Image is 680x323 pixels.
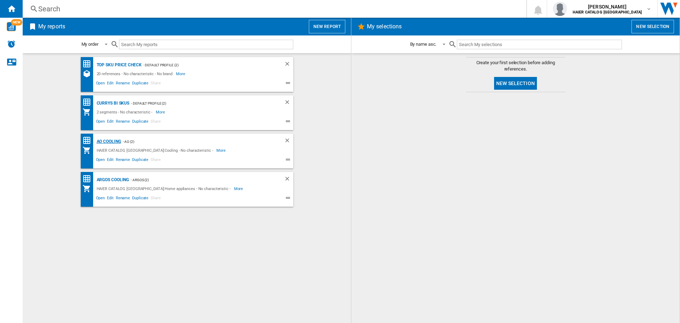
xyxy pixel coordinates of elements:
[149,118,162,127] span: Share
[129,176,270,184] div: - Argos (2)
[284,99,293,108] div: Delete
[83,69,95,78] div: References
[457,40,622,49] input: Search My selections
[216,146,227,155] span: More
[573,10,642,15] b: HAIER CATALOG [GEOGRAPHIC_DATA]
[149,80,162,88] span: Share
[95,61,142,69] div: Top SKU Price Check
[95,118,106,127] span: Open
[83,146,95,155] div: My Assortment
[121,137,270,146] div: - AO (2)
[95,176,129,184] div: Argos Cooling
[95,80,106,88] span: Open
[83,60,95,68] div: Price Matrix
[95,108,156,116] div: 2 segments - No characteristic -
[95,195,106,203] span: Open
[95,146,217,155] div: HAIER CATALOG [GEOGRAPHIC_DATA]:Cooling - No characteristic -
[106,156,115,165] span: Edit
[115,195,131,203] span: Rename
[83,174,95,183] div: Price Matrix
[95,137,121,146] div: AO Cooling
[309,20,345,33] button: New report
[131,156,149,165] span: Duplicate
[95,69,176,78] div: 20 references - No characteristic - No brand
[11,19,22,26] span: NEW
[115,80,131,88] span: Rename
[83,98,95,107] div: Price Matrix
[142,61,270,69] div: - Default profile (2)
[131,118,149,127] span: Duplicate
[129,99,270,108] div: - Default profile (2)
[83,108,95,116] div: My Assortment
[365,20,403,33] h2: My selections
[573,3,642,10] span: [PERSON_NAME]
[38,4,508,14] div: Search
[106,195,115,203] span: Edit
[553,2,567,16] img: profile.jpg
[284,61,293,69] div: Delete
[7,40,16,48] img: alerts-logo.svg
[115,156,131,165] span: Rename
[149,156,162,165] span: Share
[106,118,115,127] span: Edit
[106,80,115,88] span: Edit
[284,137,293,146] div: Delete
[131,195,149,203] span: Duplicate
[156,108,166,116] span: More
[119,40,293,49] input: Search My reports
[131,80,149,88] span: Duplicate
[494,77,537,90] button: New selection
[410,41,437,47] div: By name asc.
[284,176,293,184] div: Delete
[95,99,130,108] div: Currys BI Skus
[149,195,162,203] span: Share
[7,22,16,31] img: wise-card.svg
[234,184,244,193] span: More
[37,20,67,33] h2: My reports
[176,69,186,78] span: More
[95,184,234,193] div: HAIER CATALOG [GEOGRAPHIC_DATA]:Home appliances - No characteristic -
[81,41,98,47] div: My order
[466,60,565,72] span: Create your first selection before adding references.
[631,20,674,33] button: New selection
[115,118,131,127] span: Rename
[83,136,95,145] div: Price Matrix
[95,156,106,165] span: Open
[83,184,95,193] div: My Assortment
